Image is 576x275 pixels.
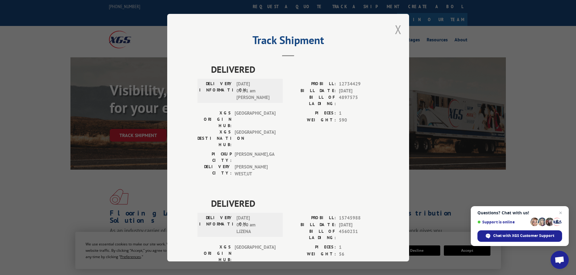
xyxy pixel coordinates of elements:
span: Close chat [557,209,564,216]
span: Questions? Chat with us! [477,210,562,215]
h2: Track Shipment [197,36,379,47]
span: [GEOGRAPHIC_DATA] [235,110,275,129]
label: XGS DESTINATION HUB: [197,129,232,148]
div: Open chat [551,251,569,269]
div: Chat with XGS Customer Support [477,230,562,242]
label: DELIVERY INFORMATION: [199,215,233,235]
label: BILL DATE: [288,87,336,94]
span: 1 [339,110,379,117]
label: BILL DATE: [288,221,336,228]
label: PROBILL: [288,81,336,88]
span: 590 [339,117,379,123]
span: [DATE] [339,87,379,94]
label: PICKUP CITY: [197,151,232,164]
span: 15745988 [339,215,379,222]
span: 56 [339,251,379,257]
label: WEIGHT: [288,251,336,257]
span: [DATE] [339,221,379,228]
span: 1 [339,244,379,251]
label: BILL OF LADING: [288,228,336,241]
span: DELIVERED [211,62,379,76]
label: DELIVERY INFORMATION: [199,81,233,101]
span: Chat with XGS Customer Support [493,233,554,238]
span: 4897575 [339,94,379,107]
label: WEIGHT: [288,117,336,123]
span: DELIVERED [211,197,379,210]
label: XGS ORIGIN HUB: [197,244,232,263]
label: PIECES: [288,110,336,117]
label: PROBILL: [288,215,336,222]
span: Support is online [477,220,528,224]
label: BILL OF LADING: [288,94,336,107]
span: [PERSON_NAME] , GA [235,151,275,164]
span: 12734429 [339,81,379,88]
span: 4560231 [339,228,379,241]
label: XGS ORIGIN HUB: [197,110,232,129]
span: [DATE] 09:51 am [PERSON_NAME] [236,81,277,101]
span: [PERSON_NAME] WEST , UT [235,164,275,177]
span: [GEOGRAPHIC_DATA] [235,129,275,148]
label: DELIVERY CITY: [197,164,232,177]
button: Close modal [395,21,402,37]
span: [GEOGRAPHIC_DATA] [235,244,275,263]
span: [DATE] 09:00 am LJZENA [236,215,277,235]
label: PIECES: [288,244,336,251]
